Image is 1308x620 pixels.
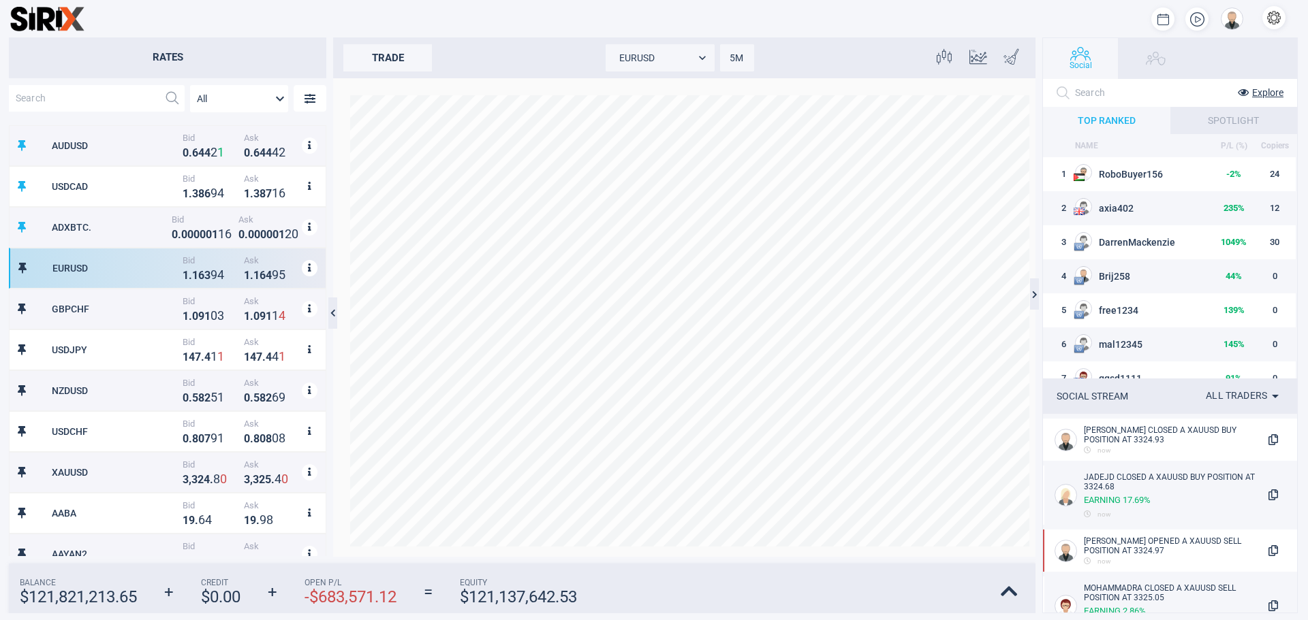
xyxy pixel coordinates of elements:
[1170,107,1298,134] div: SPOTLIGHT
[218,227,225,241] strong: 1
[1084,536,1260,555] div: [PERSON_NAME] OPENED A XAUUSD SELL POSITION AT 3324.97
[271,473,275,486] strong: .
[204,553,211,568] strong: 0
[183,459,237,470] span: Bid
[268,583,277,602] strong: +
[183,541,237,551] span: Bid
[244,432,250,445] strong: 0
[256,514,260,527] strong: .
[9,37,326,78] h2: Rates
[192,432,198,445] strong: 8
[178,228,181,241] strong: .
[198,391,204,404] strong: 8
[164,583,174,602] strong: +
[1043,191,1074,225] td: 2
[204,391,211,404] strong: 2
[266,187,272,200] strong: 7
[1084,425,1260,444] div: [PERSON_NAME] CLOSED A XAUUSD BUY POSITION At 3324.93
[260,391,266,404] strong: 8
[217,186,224,200] strong: 4
[250,391,253,404] strong: .
[1043,191,1296,225] tr: 2US flagaxia402235%12
[217,349,224,363] strong: 1
[1074,174,1085,181] img: PS flag
[1043,361,1296,395] tr: 7US flagggsd111191%0
[305,578,396,587] span: Open P/L
[211,308,217,323] strong: 0
[253,473,259,486] strong: 3
[244,187,250,200] strong: 1
[244,555,250,568] strong: 1
[1043,327,1074,361] td: 6
[217,308,224,323] strong: 3
[250,187,253,200] strong: .
[272,308,279,323] strong: 1
[266,310,272,323] strong: 1
[1084,446,1260,454] div: now
[1226,169,1241,179] strong: -2 %
[244,269,250,282] strong: 1
[266,432,272,445] strong: 8
[204,432,211,445] strong: 7
[244,459,298,470] span: Ask
[1084,606,1260,616] div: Earning 2.86 %
[244,514,250,527] strong: 1
[460,578,577,587] span: Equity
[52,344,179,355] div: USDJPY
[183,500,237,510] span: Bid
[183,146,189,159] strong: 0
[52,426,179,437] div: USDCHF
[250,350,256,363] strong: 4
[265,473,271,486] strong: 5
[191,473,198,486] strong: 3
[238,228,245,241] strong: 0
[244,255,298,265] span: Ask
[198,146,204,159] strong: 4
[20,578,137,587] span: Balance
[1074,310,1085,321] img: EU flag
[217,145,224,159] strong: 1
[1043,225,1074,259] td: 3
[1074,344,1085,355] img: EU flag
[279,228,285,241] strong: 1
[1226,373,1242,383] strong: 91 %
[1074,327,1214,361] td: mal12345
[193,228,200,241] strong: 0
[204,146,211,159] strong: 4
[266,146,272,159] strong: 4
[189,187,192,200] strong: .
[260,228,266,241] strong: 0
[279,431,285,445] strong: 8
[198,512,205,527] strong: 6
[187,228,193,241] strong: 0
[259,473,265,486] strong: 2
[1043,259,1296,293] tr: 4EU flagBrij25844%0
[211,145,217,159] strong: 2
[279,145,285,159] strong: 2
[606,44,715,71] div: EURUSD
[1043,361,1074,395] td: 7
[1084,495,1260,505] div: Earning 17.69 %
[250,146,253,159] strong: .
[201,555,204,568] strong: .
[204,473,210,486] strong: 4
[1070,61,1092,70] span: Social
[253,146,260,159] strong: 6
[10,7,84,31] img: sirix
[1043,293,1074,327] td: 5
[1074,361,1214,395] td: ggsd1111
[9,125,326,556] div: grid
[204,350,211,363] strong: 4
[183,350,189,363] strong: 1
[279,349,285,363] strong: 1
[292,227,298,241] strong: 0
[217,390,224,404] strong: 1
[1043,327,1296,361] tr: 6EU flagmal12345145%0
[201,587,240,606] strong: $ 0.00
[225,227,232,241] strong: 6
[201,578,240,587] span: Credit
[52,181,179,192] div: USDCAD
[272,431,279,445] strong: 0
[1221,237,1247,247] strong: 1049 %
[211,390,217,404] strong: 5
